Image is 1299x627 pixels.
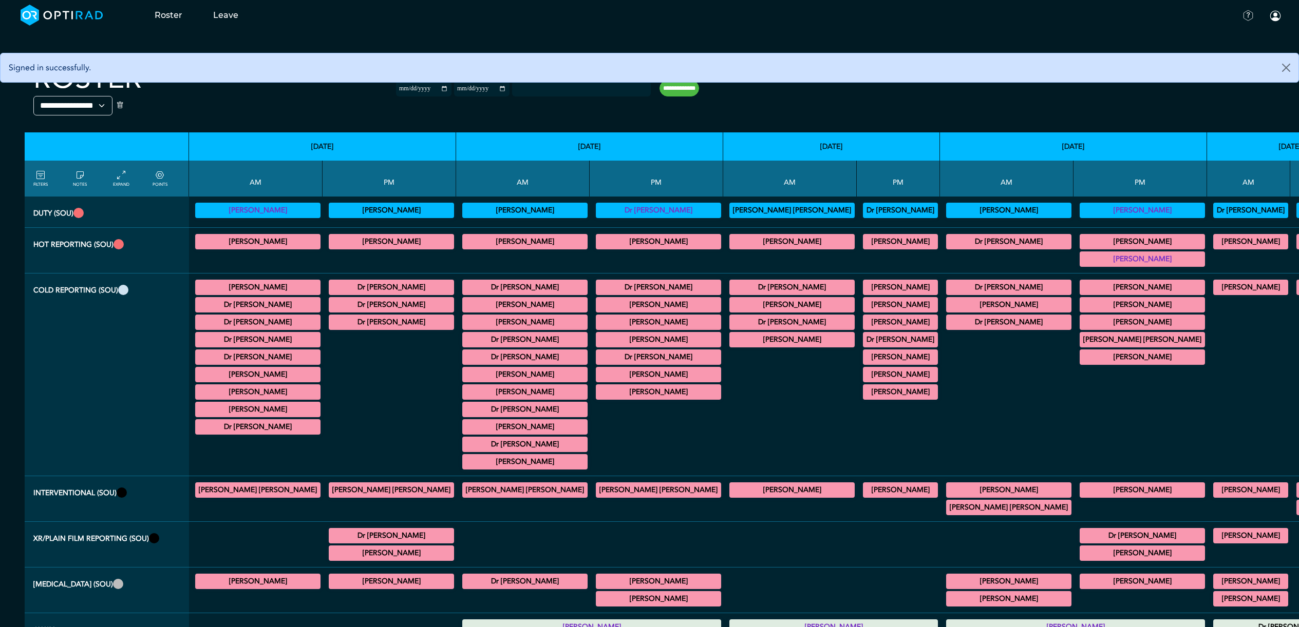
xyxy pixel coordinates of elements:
[1081,204,1203,217] summary: [PERSON_NAME]
[1213,280,1288,295] div: General MRI 07:00 - 09:00
[25,197,189,228] th: Duty (SOU)
[195,332,321,347] div: General CT/MRI Urology 09:00 - 13:00
[948,484,1070,496] summary: [PERSON_NAME]
[597,575,720,587] summary: [PERSON_NAME]
[863,280,938,295] div: General CT/General MRI 13:00 - 15:00
[597,316,720,328] summary: [PERSON_NAME]
[25,476,189,522] th: Interventional (SOU)
[462,349,588,365] div: MRI Urology 09:00 - 10:00
[197,421,319,433] summary: Dr [PERSON_NAME]
[195,367,321,382] div: General MRI 11:00 - 13:00
[596,297,721,312] div: General CT/General MRI 12:30 - 14:30
[189,161,323,197] th: AM
[73,169,87,188] a: show/hide notes
[1080,203,1205,218] div: Vetting (30 PF Points) 12:00 - 17:00
[864,351,936,363] summary: [PERSON_NAME]
[197,281,319,293] summary: [PERSON_NAME]
[597,484,720,496] summary: [PERSON_NAME] [PERSON_NAME]
[1080,297,1205,312] div: General CT/General MRI 14:00 - 16:00
[948,501,1070,514] summary: [PERSON_NAME] [PERSON_NAME]
[329,545,454,561] div: General XR 17:30 - 18:00
[729,280,855,295] div: General CT 08:00 - 09:00
[1081,236,1203,248] summary: [PERSON_NAME]
[729,482,855,498] div: IR General Diagnostic/IR General Interventional 07:15 - 13:00
[863,332,938,347] div: General CT 13:00 - 15:00
[729,203,855,218] div: Vetting (30 PF Points) 09:00 - 13:00
[330,316,453,328] summary: Dr [PERSON_NAME]
[462,280,588,295] div: General CT 07:30 - 09:00
[597,386,720,398] summary: [PERSON_NAME]
[1080,234,1205,249] div: CT Trauma & Urgent/MRI Trauma & Urgent 13:00 - 17:30
[597,368,720,381] summary: [PERSON_NAME]
[1080,315,1205,330] div: General CT/General MRI 15:00 - 17:00
[1081,253,1203,265] summary: [PERSON_NAME]
[464,438,586,450] summary: Dr [PERSON_NAME]
[857,161,940,197] th: PM
[864,316,936,328] summary: [PERSON_NAME]
[864,484,936,496] summary: [PERSON_NAME]
[1207,161,1290,197] th: AM
[330,575,453,587] summary: [PERSON_NAME]
[940,132,1207,161] th: [DATE]
[462,367,588,382] div: General MRI 09:30 - 11:00
[597,236,720,248] summary: [PERSON_NAME]
[462,332,588,347] div: General MRI 09:00 - 12:30
[1213,203,1288,218] div: Vetting (30 PF Points) 09:00 - 13:00
[113,169,129,188] a: collapse/expand entries
[197,403,319,416] summary: [PERSON_NAME]
[1081,334,1203,346] summary: [PERSON_NAME] [PERSON_NAME]
[597,281,720,293] summary: Dr [PERSON_NAME]
[195,419,321,435] div: General CT 11:30 - 13:30
[729,315,855,330] div: General CT 09:00 - 13:00
[723,161,857,197] th: AM
[464,334,586,346] summary: Dr [PERSON_NAME]
[1213,482,1288,498] div: IR General Diagnostic/IR General Interventional 09:00 - 13:00
[596,349,721,365] div: General MRI 14:30 - 17:00
[323,161,456,197] th: PM
[1213,528,1288,543] div: General XR 08:00 - 12:00
[21,5,103,26] img: brand-opti-rad-logos-blue-and-white-d2f68631ba2948856bd03f2d395fb146ddc8fb01b4b6e9315ea85fa773367...
[863,482,938,498] div: IR General Interventional/IR General Diagnostic 13:00 - 17:00
[946,315,1071,330] div: General MRI 09:30 - 12:00
[731,236,853,248] summary: [PERSON_NAME]
[1215,530,1287,542] summary: [PERSON_NAME]
[596,591,721,606] div: General FLU 13:30 - 17:00
[1081,547,1203,559] summary: [PERSON_NAME]
[197,334,319,346] summary: Dr [PERSON_NAME]
[197,368,319,381] summary: [PERSON_NAME]
[864,386,936,398] summary: [PERSON_NAME]
[590,161,723,197] th: PM
[462,454,588,469] div: General CT 11:00 - 13:00
[596,367,721,382] div: General CT 14:30 - 16:00
[1274,53,1298,82] button: Close
[1081,575,1203,587] summary: [PERSON_NAME]
[195,402,321,417] div: MRI Neuro 11:30 - 12:45
[1080,545,1205,561] div: XR Paediatrics 16:00 - 17:00
[723,132,940,161] th: [DATE]
[197,236,319,248] summary: [PERSON_NAME]
[462,419,588,435] div: CT Gastrointestinal 10:00 - 12:00
[464,281,586,293] summary: Dr [PERSON_NAME]
[1215,281,1287,293] summary: [PERSON_NAME]
[1215,593,1287,605] summary: [PERSON_NAME]
[330,299,453,311] summary: Dr [PERSON_NAME]
[462,437,588,452] div: General CT 11:00 - 12:00
[197,351,319,363] summary: Dr [PERSON_NAME]
[329,297,454,312] div: General MRI 13:30 - 17:30
[1081,484,1203,496] summary: [PERSON_NAME]
[731,299,853,311] summary: [PERSON_NAME]
[948,299,1070,311] summary: [PERSON_NAME]
[195,482,321,498] div: IR General Diagnostic/IR General Interventional 09:00 - 13:00
[1081,281,1203,293] summary: [PERSON_NAME]
[946,280,1071,295] div: General MRI 07:00 - 09:00
[462,384,588,400] div: General CT 09:30 - 10:30
[864,299,936,311] summary: [PERSON_NAME]
[1215,575,1287,587] summary: [PERSON_NAME]
[464,386,586,398] summary: [PERSON_NAME]
[946,203,1071,218] div: Vetting (30 PF Points) 09:00 - 13:00
[197,386,319,398] summary: [PERSON_NAME]
[948,316,1070,328] summary: Dr [PERSON_NAME]
[329,528,454,543] div: General XR 15:00 - 17:00
[864,334,936,346] summary: Dr [PERSON_NAME]
[464,484,586,496] summary: [PERSON_NAME] [PERSON_NAME]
